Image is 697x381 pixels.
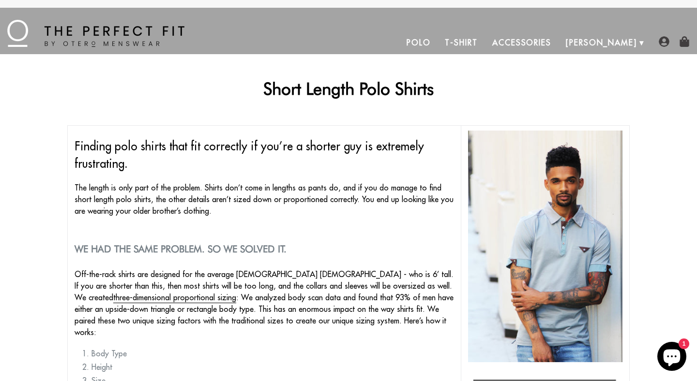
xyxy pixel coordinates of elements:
[7,20,184,47] img: The Perfect Fit - by Otero Menswear - Logo
[75,182,454,217] p: The length is only part of the problem. Shirts don’t come in lengths as pants do, and if you do m...
[75,269,454,337] span: Off-the-rack shirts are designed for the average [DEMOGRAPHIC_DATA] [DEMOGRAPHIC_DATA] - who is 6...
[113,293,236,303] a: three-dimensional proportional sizing
[67,78,630,99] h1: Short Length Polo Shirts
[91,348,454,359] li: Body Type
[75,243,454,255] h2: We had the same problem. So we solved it.
[654,342,689,373] inbox-online-store-chat: Shopify online store chat
[485,31,559,54] a: Accessories
[468,131,622,362] img: short length polo shirts
[559,31,644,54] a: [PERSON_NAME]
[91,361,454,373] li: Height
[399,31,438,54] a: Polo
[659,36,669,47] img: user-account-icon.png
[438,31,485,54] a: T-Shirt
[75,139,424,171] span: Finding polo shirts that fit correctly if you’re a shorter guy is extremely frustrating.
[679,36,690,47] img: shopping-bag-icon.png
